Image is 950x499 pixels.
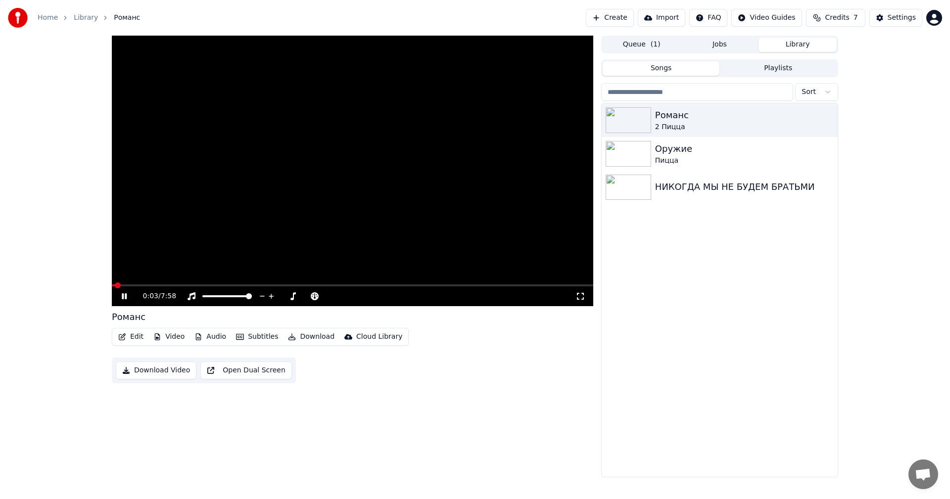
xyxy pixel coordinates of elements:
[806,9,865,27] button: Credits7
[356,332,402,342] div: Cloud Library
[190,330,230,344] button: Audio
[655,142,834,156] div: Оружие
[38,13,58,23] a: Home
[161,291,176,301] span: 7:58
[802,87,816,97] span: Sort
[8,8,28,28] img: youka
[143,291,158,301] span: 0:03
[869,9,922,27] button: Settings
[114,330,147,344] button: Edit
[719,61,837,76] button: Playlists
[888,13,916,23] div: Settings
[638,9,685,27] button: Import
[112,310,145,324] div: Романс
[603,61,720,76] button: Songs
[651,40,661,49] span: ( 1 )
[603,38,681,52] button: Queue
[655,156,834,166] div: Пицца
[149,330,189,344] button: Video
[114,13,140,23] span: Романс
[200,362,292,379] button: Open Dual Screen
[284,330,338,344] button: Download
[232,330,282,344] button: Subtitles
[655,180,834,194] div: НИКОГДА МЫ НЕ БУДЕМ БРАТЬМИ
[655,122,834,132] div: 2 Пицца
[586,9,634,27] button: Create
[759,38,837,52] button: Library
[681,38,759,52] button: Jobs
[825,13,849,23] span: Credits
[143,291,167,301] div: /
[655,108,834,122] div: Романс
[116,362,196,379] button: Download Video
[38,13,140,23] nav: breadcrumb
[908,459,938,489] a: Open chat
[689,9,727,27] button: FAQ
[854,13,858,23] span: 7
[74,13,98,23] a: Library
[731,9,802,27] button: Video Guides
